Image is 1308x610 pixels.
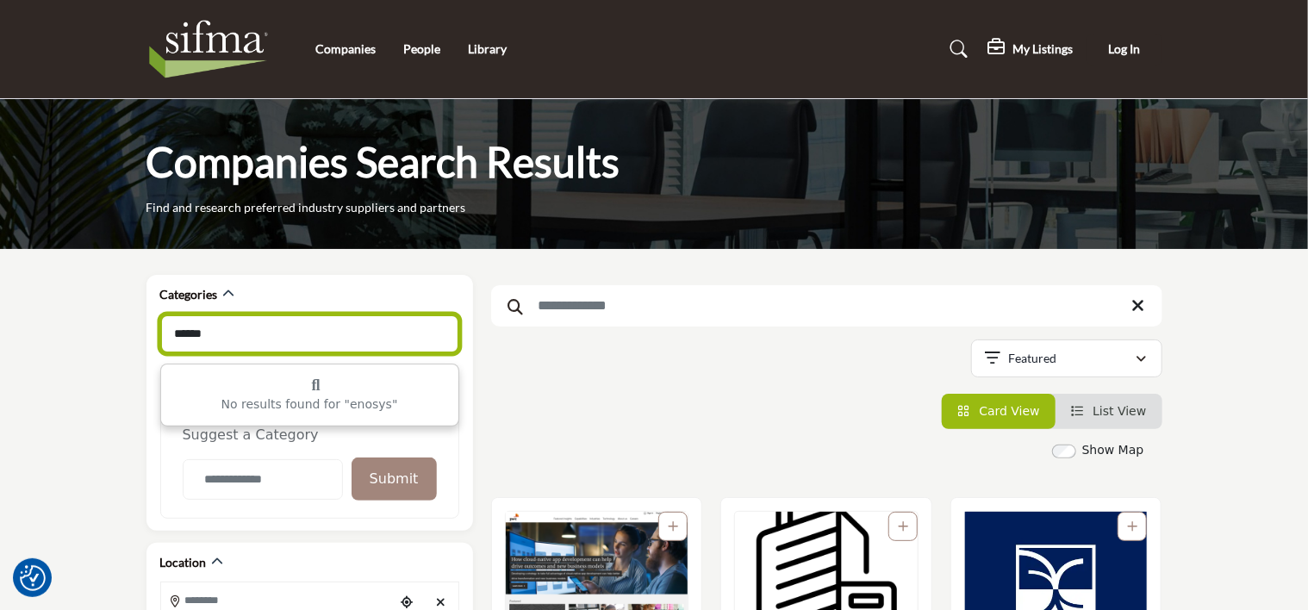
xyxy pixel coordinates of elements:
[146,135,620,189] h1: Companies Search Results
[957,404,1040,418] a: View Card
[988,39,1074,59] div: My Listings
[898,520,908,533] a: Add To List
[1082,441,1144,459] label: Show Map
[942,394,1056,429] li: Card View
[1008,350,1056,367] p: Featured
[403,41,440,56] a: People
[352,457,437,501] button: Submit
[1056,394,1162,429] li: List View
[183,426,319,443] span: Suggest a Category
[183,459,343,500] input: Category Name
[20,565,46,591] img: Revisit consent button
[160,286,218,303] h2: Categories
[146,15,280,84] img: Site Logo
[161,364,458,426] div: No results found for "enosys"
[1127,520,1137,533] a: Add To List
[1108,41,1140,56] span: Log In
[160,554,207,571] h2: Location
[668,520,678,533] a: Add To List
[1071,404,1147,418] a: View List
[1093,404,1146,418] span: List View
[1013,41,1074,57] h5: My Listings
[491,285,1162,327] input: Search Keyword
[933,35,979,63] a: Search
[146,199,466,216] p: Find and research preferred industry suppliers and partners
[1087,34,1162,65] button: Log In
[20,565,46,591] button: Consent Preferences
[979,404,1039,418] span: Card View
[315,41,376,56] a: Companies
[971,339,1162,377] button: Featured
[468,41,507,56] a: Library
[160,314,459,353] input: Search Category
